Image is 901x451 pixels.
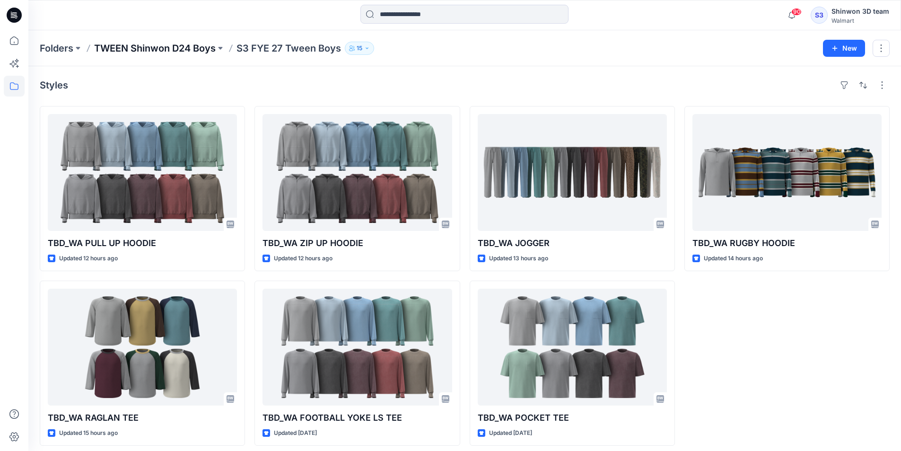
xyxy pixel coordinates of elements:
div: Walmart [831,17,889,24]
p: TBD_WA PULL UP HOODIE [48,237,237,250]
p: TBD_WA ZIP UP HOODIE [262,237,452,250]
p: Updated 12 hours ago [274,254,332,264]
p: TBD_WA JOGGER [478,237,667,250]
p: TBD_WA RUGBY HOODIE [692,237,882,250]
p: Updated [DATE] [274,428,317,438]
a: Folders [40,42,73,55]
a: TBD_WA PULL UP HOODIE [48,114,237,231]
a: TBD_WA FOOTBALL YOKE LS TEE [262,289,452,406]
a: TBD_WA RAGLAN TEE [48,289,237,406]
a: TBD_WA POCKET TEE [478,289,667,406]
p: Updated 15 hours ago [59,428,118,438]
p: Updated 14 hours ago [704,254,763,264]
a: TBD_WA RUGBY HOODIE [692,114,882,231]
button: 15 [345,42,374,55]
a: TBD_WA JOGGER [478,114,667,231]
div: Shinwon 3D team [831,6,889,17]
p: TBD_WA RAGLAN TEE [48,411,237,424]
p: TBD_WA FOOTBALL YOKE LS TEE [262,411,452,424]
a: TWEEN Shinwon D24 Boys [94,42,216,55]
p: Updated 12 hours ago [59,254,118,264]
h4: Styles [40,80,68,91]
a: TBD_WA ZIP UP HOODIE [262,114,452,231]
p: S3 FYE 27 Tween Boys [236,42,341,55]
div: S3 [811,7,828,24]
p: Updated 13 hours ago [489,254,548,264]
button: New [823,40,865,57]
p: TBD_WA POCKET TEE [478,411,667,424]
span: 90 [791,8,802,16]
p: 15 [357,43,362,53]
p: Updated [DATE] [489,428,532,438]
